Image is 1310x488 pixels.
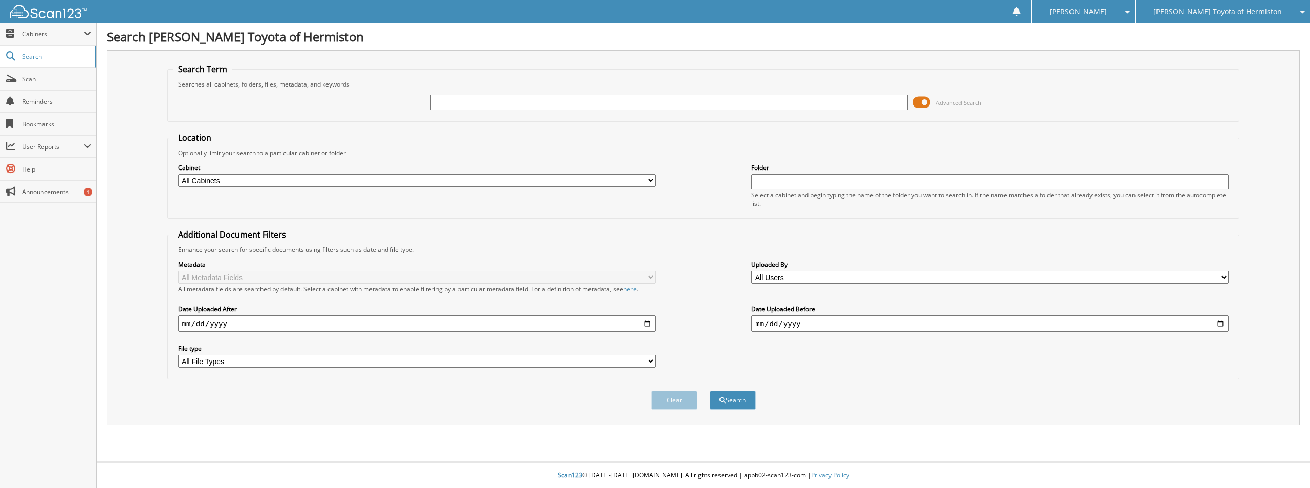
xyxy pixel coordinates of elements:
legend: Search Term [173,63,232,75]
span: Reminders [22,97,91,106]
a: Privacy Policy [811,471,849,479]
button: Search [710,391,756,410]
div: © [DATE]-[DATE] [DOMAIN_NAME]. All rights reserved | appb02-scan123-com | [97,463,1310,488]
h1: Search [PERSON_NAME] Toyota of Hermiston [107,28,1300,45]
span: User Reports [22,142,84,151]
span: Search [22,52,90,61]
legend: Additional Document Filters [173,229,291,240]
div: Optionally limit your search to a particular cabinet or folder [173,148,1234,157]
span: Help [22,165,91,174]
span: Scan123 [558,471,582,479]
label: Cabinet [178,163,656,172]
input: end [751,315,1229,332]
span: Advanced Search [936,99,981,107]
button: Clear [651,391,697,410]
span: [PERSON_NAME] [1050,9,1107,15]
div: Select a cabinet and begin typing the name of the folder you want to search in. If the name match... [751,190,1229,208]
legend: Location [173,132,216,143]
input: start [178,315,656,332]
label: Metadata [178,260,656,269]
a: here [623,285,637,293]
label: Folder [751,163,1229,172]
label: Date Uploaded After [178,305,656,313]
div: Searches all cabinets, folders, files, metadata, and keywords [173,80,1234,89]
div: 1 [84,188,92,196]
img: scan123-logo-white.svg [10,5,87,18]
label: Uploaded By [751,260,1229,269]
div: All metadata fields are searched by default. Select a cabinet with metadata to enable filtering b... [178,285,656,293]
span: Bookmarks [22,120,91,129]
label: Date Uploaded Before [751,305,1229,313]
span: Scan [22,75,91,83]
span: [PERSON_NAME] Toyota of Hermiston [1153,9,1282,15]
div: Enhance your search for specific documents using filters such as date and file type. [173,245,1234,254]
label: File type [178,344,656,353]
span: Announcements [22,187,91,196]
span: Cabinets [22,30,84,38]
